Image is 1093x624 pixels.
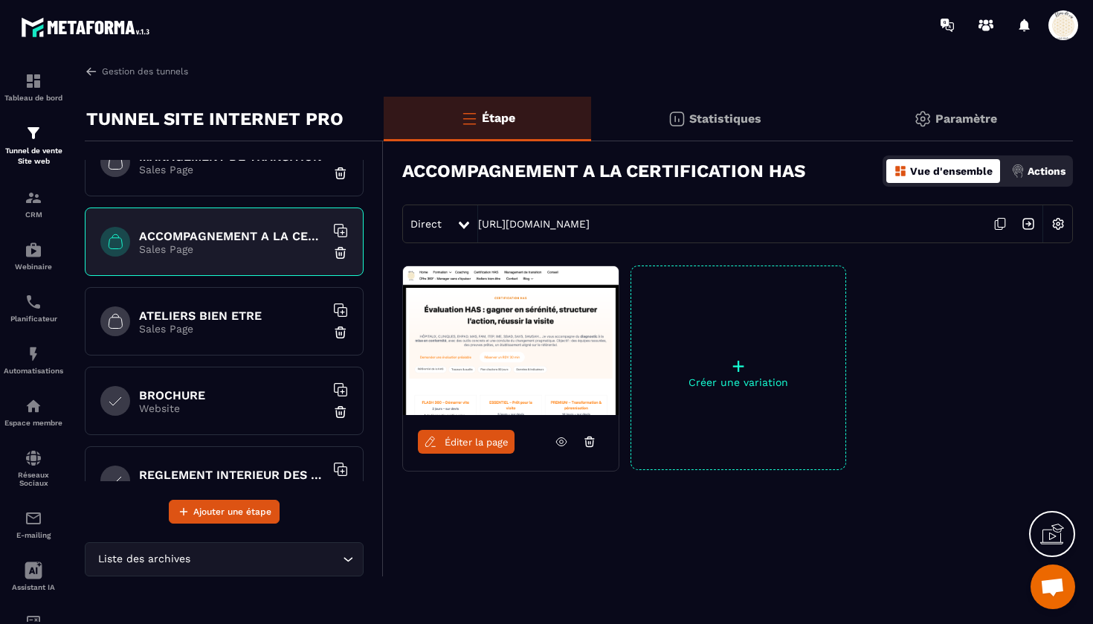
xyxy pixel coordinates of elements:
[94,551,193,567] span: Liste des archives
[1014,210,1042,238] img: arrow-next.bcc2205e.svg
[86,104,344,134] p: TUNNEL SITE INTERNET PRO
[333,325,348,340] img: trash
[25,397,42,415] img: automations
[193,504,271,519] span: Ajouter une étape
[631,356,845,376] p: +
[4,210,63,219] p: CRM
[333,245,348,260] img: trash
[478,218,590,230] a: [URL][DOMAIN_NAME]
[85,65,98,78] img: arrow
[139,164,325,176] p: Sales Page
[4,230,63,282] a: automationsautomationsWebinaire
[85,65,188,78] a: Gestion des tunnels
[4,146,63,167] p: Tunnel de vente Site web
[4,94,63,102] p: Tableau de bord
[914,110,932,128] img: setting-gr.5f69749f.svg
[4,498,63,550] a: emailemailE-mailing
[631,376,845,388] p: Créer une variation
[25,345,42,363] img: automations
[418,430,515,454] a: Éditer la page
[25,124,42,142] img: formation
[193,551,339,567] input: Search for option
[4,367,63,375] p: Automatisations
[403,266,619,415] img: image
[689,112,761,126] p: Statistiques
[4,419,63,427] p: Espace membre
[4,550,63,602] a: Assistant IA
[139,388,325,402] h6: BROCHURE
[333,166,348,181] img: trash
[4,113,63,178] a: formationformationTunnel de vente Site web
[139,243,325,255] p: Sales Page
[85,542,364,576] div: Search for option
[4,386,63,438] a: automationsautomationsEspace membre
[894,164,907,178] img: dashboard-orange.40269519.svg
[445,437,509,448] span: Éditer la page
[25,509,42,527] img: email
[139,229,325,243] h6: ACCOMPAGNEMENT A LA CERTIFICATION HAS
[139,402,325,414] p: Website
[4,583,63,591] p: Assistant IA
[910,165,993,177] p: Vue d'ensemble
[25,72,42,90] img: formation
[4,438,63,498] a: social-networksocial-networkRéseaux Sociaux
[460,109,478,127] img: bars-o.4a397970.svg
[402,161,805,181] h3: ACCOMPAGNEMENT A LA CERTIFICATION HAS
[1011,164,1025,178] img: actions.d6e523a2.png
[139,309,325,323] h6: ATELIERS BIEN ETRE
[410,218,442,230] span: Direct
[4,178,63,230] a: formationformationCRM
[25,449,42,467] img: social-network
[333,405,348,419] img: trash
[21,13,155,41] img: logo
[1044,210,1072,238] img: setting-w.858f3a88.svg
[4,263,63,271] p: Webinaire
[4,531,63,539] p: E-mailing
[139,468,325,482] h6: REGLEMENT INTERIEUR DES FORMATIONS
[25,189,42,207] img: formation
[482,111,515,125] p: Étape
[4,61,63,113] a: formationformationTableau de bord
[169,500,280,524] button: Ajouter une étape
[1028,165,1065,177] p: Actions
[668,110,686,128] img: stats.20deebd0.svg
[4,334,63,386] a: automationsautomationsAutomatisations
[4,282,63,334] a: schedulerschedulerPlanificateur
[4,471,63,487] p: Réseaux Sociaux
[1031,565,1075,609] div: Ouvrir le chat
[139,323,325,335] p: Sales Page
[4,315,63,323] p: Planificateur
[25,241,42,259] img: automations
[25,293,42,311] img: scheduler
[935,112,997,126] p: Paramètre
